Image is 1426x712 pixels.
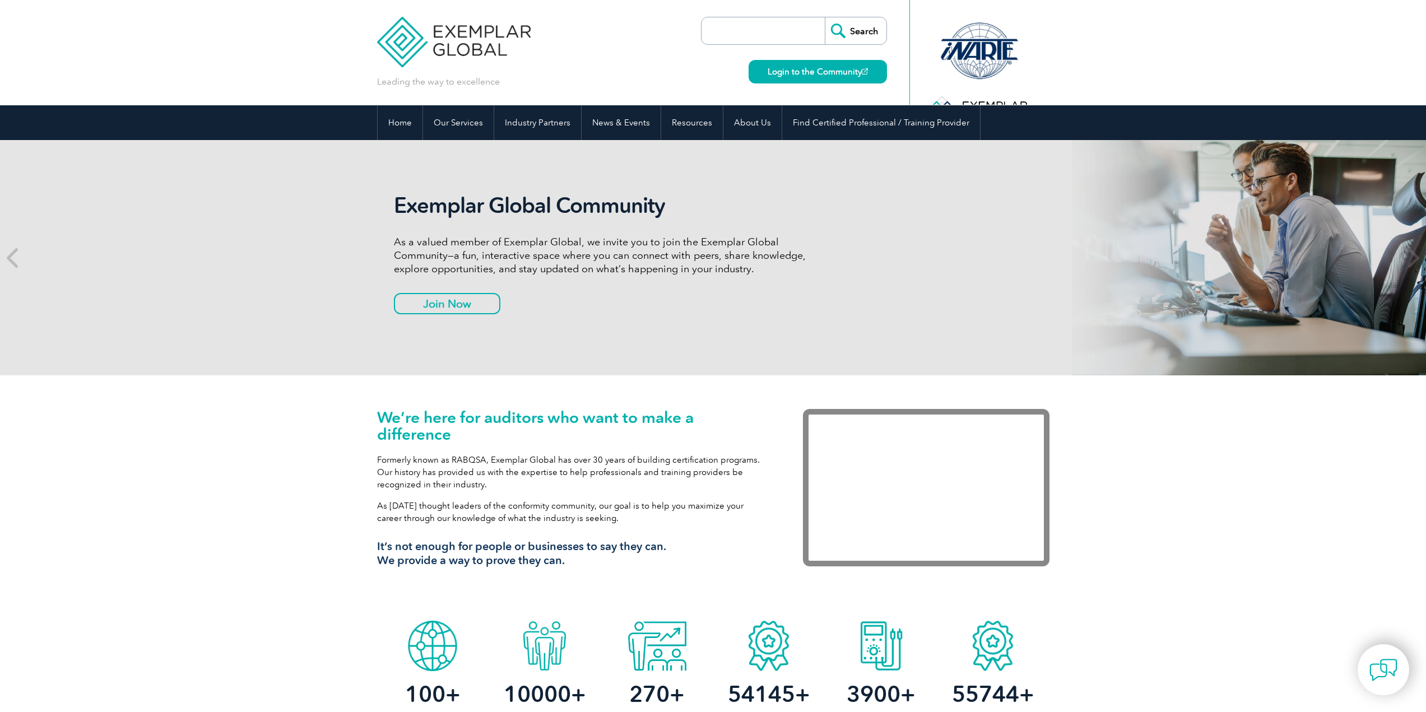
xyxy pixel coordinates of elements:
[377,500,769,524] p: As [DATE] thought leaders of the conformity community, our goal is to help you maximize your care...
[825,685,937,703] h2: +
[661,105,723,140] a: Resources
[377,539,769,567] h3: It’s not enough for people or businesses to say they can. We provide a way to prove they can.
[629,681,670,708] span: 270
[825,17,886,44] input: Search
[394,293,500,314] a: Join Now
[749,60,887,83] a: Login to the Community
[377,409,769,443] h1: We’re here for auditors who want to make a difference
[937,685,1049,703] h2: +
[378,105,422,140] a: Home
[952,681,1019,708] span: 55744
[782,105,980,140] a: Find Certified Professional / Training Provider
[494,105,581,140] a: Industry Partners
[423,105,494,140] a: Our Services
[582,105,661,140] a: News & Events
[394,193,814,218] h2: Exemplar Global Community
[803,409,1049,566] iframe: Exemplar Global: Working together to make a difference
[377,454,769,491] p: Formerly known as RABQSA, Exemplar Global has over 30 years of building certification programs. O...
[377,685,489,703] h2: +
[601,685,713,703] h2: +
[405,681,445,708] span: 100
[394,235,814,276] p: As a valued member of Exemplar Global, we invite you to join the Exemplar Global Community—a fun,...
[847,681,900,708] span: 3900
[504,681,571,708] span: 10000
[713,685,825,703] h2: +
[862,68,868,75] img: open_square.png
[728,681,795,708] span: 54145
[1369,656,1397,684] img: contact-chat.png
[489,685,601,703] h2: +
[377,76,500,88] p: Leading the way to excellence
[723,105,782,140] a: About Us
